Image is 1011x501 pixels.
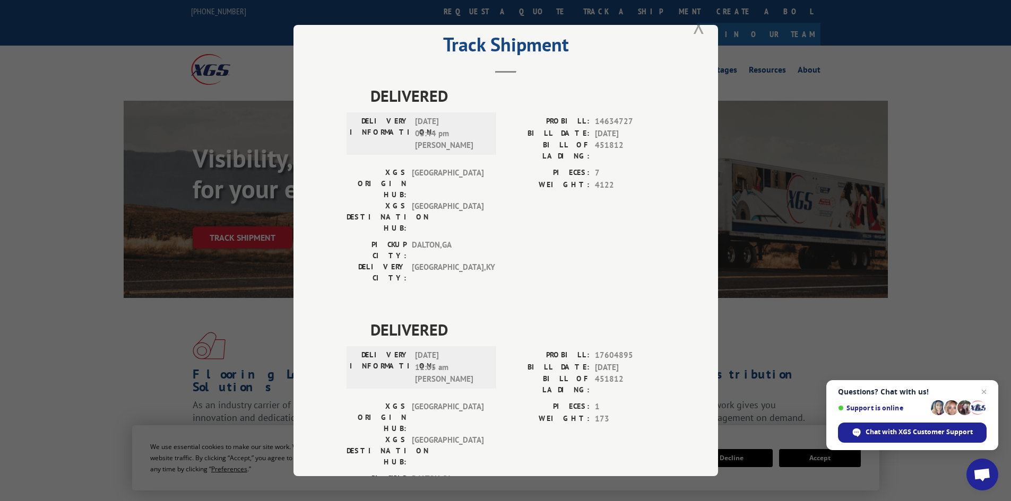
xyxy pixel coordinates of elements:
[595,401,665,413] span: 1
[347,261,407,284] label: DELIVERY CITY:
[595,116,665,128] span: 14634727
[347,37,665,57] h2: Track Shipment
[838,423,987,443] div: Chat with XGS Customer Support
[370,84,665,108] span: DELIVERED
[350,349,410,385] label: DELIVERY INFORMATION:
[347,434,407,468] label: XGS DESTINATION HUB:
[350,116,410,152] label: DELIVERY INFORMATION:
[347,473,407,495] label: PICKUP CITY:
[838,388,987,396] span: Questions? Chat with us!
[506,413,590,425] label: WEIGHT:
[866,427,973,437] span: Chat with XGS Customer Support
[838,404,927,412] span: Support is online
[347,401,407,434] label: XGS ORIGIN HUB:
[412,434,483,468] span: [GEOGRAPHIC_DATA]
[595,167,665,179] span: 7
[412,239,483,261] span: DALTON , GA
[506,373,590,395] label: BILL OF LADING:
[506,179,590,191] label: WEIGHT:
[506,167,590,179] label: PIECES:
[415,116,487,152] span: [DATE] 03:44 pm [PERSON_NAME]
[506,128,590,140] label: BILL DATE:
[978,385,990,398] span: Close chat
[347,239,407,261] label: PICKUP CITY:
[595,139,665,162] span: 451812
[595,349,665,362] span: 17604895
[595,373,665,395] span: 451812
[595,413,665,425] span: 173
[412,200,483,234] span: [GEOGRAPHIC_DATA]
[347,167,407,200] label: XGS ORIGIN HUB:
[370,318,665,341] span: DELIVERED
[506,349,590,362] label: PROBILL:
[595,128,665,140] span: [DATE]
[415,349,487,385] span: [DATE] 11:05 am [PERSON_NAME]
[506,362,590,374] label: BILL DATE:
[506,116,590,128] label: PROBILL:
[506,401,590,413] label: PIECES:
[347,200,407,234] label: XGS DESTINATION HUB:
[412,167,483,200] span: [GEOGRAPHIC_DATA]
[595,362,665,374] span: [DATE]
[966,459,998,490] div: Open chat
[693,12,705,40] button: Close modal
[412,401,483,434] span: [GEOGRAPHIC_DATA]
[412,473,483,495] span: DALTON , GA
[595,179,665,191] span: 4122
[412,261,483,284] span: [GEOGRAPHIC_DATA] , KY
[506,139,590,162] label: BILL OF LADING:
